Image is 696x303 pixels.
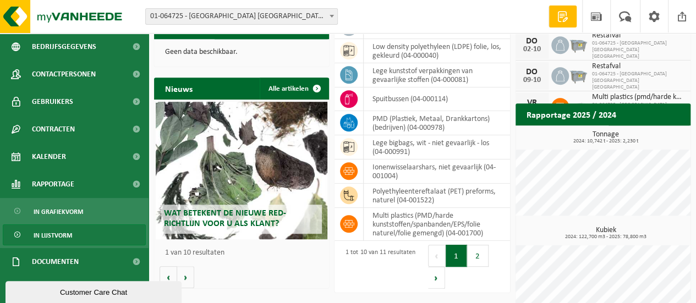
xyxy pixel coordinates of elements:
a: Alle artikelen [260,78,328,100]
span: 01-064725 - [GEOGRAPHIC_DATA] [GEOGRAPHIC_DATA] [GEOGRAPHIC_DATA] [592,40,685,60]
span: Bedrijfsgegevens [32,33,96,60]
div: DO [521,68,543,76]
span: Wat betekent de nieuwe RED-richtlijn voor u als klant? [164,209,286,228]
button: Vorige [160,266,177,288]
span: Documenten [32,248,79,276]
button: 1 [446,245,467,267]
span: Restafval [592,62,685,71]
td: lege kunststof verpakkingen van gevaarlijke stoffen (04-000081) [364,63,509,87]
a: Wat betekent de nieuwe RED-richtlijn voor u als klant? [156,102,327,239]
span: In grafiekvorm [34,201,83,222]
td: PMD (Plastiek, Metaal, Drankkartons) (bedrijven) (04-000978) [364,111,509,135]
button: Previous [428,245,446,267]
p: Geen data beschikbaar. [165,48,318,56]
img: WB-2500-GAL-GY-01 [569,35,588,53]
td: ionenwisselaarshars, niet gevaarlijk (04-001004) [364,159,509,184]
button: Next [428,267,445,289]
span: 01-064725 - [GEOGRAPHIC_DATA] [GEOGRAPHIC_DATA] [GEOGRAPHIC_DATA] [592,71,685,91]
div: DO [521,37,543,46]
span: 01-064725 - BURG VINEGAR BELGIUM NV - STRIJTEM [145,8,338,25]
span: 2024: 10,742 t - 2025: 2,230 t [521,139,690,144]
span: 2024: 122,700 m3 - 2025: 78,800 m3 [521,234,690,240]
span: Multi plastics (pmd/harde kunststoffen/spanbanden/eps/folie naturel/folie gemeng... [592,93,685,102]
div: 1 tot 10 van 11 resultaten [340,244,415,290]
div: 02-10 [521,46,543,53]
div: 09-10 [521,76,543,84]
h3: Kubiek [521,227,690,240]
h2: Rapportage 2025 / 2024 [516,103,627,125]
span: Rapportage [32,170,74,198]
h2: Nieuws [154,78,204,99]
span: 01-064725 - BURG VINEGAR BELGIUM NV - STRIJTEM [146,9,337,24]
td: multi plastics (PMD/harde kunststoffen/spanbanden/EPS/folie naturel/folie gemengd) (04-001700) [364,208,509,241]
a: In lijstvorm [3,224,146,245]
span: Contracten [32,115,75,143]
span: Gebruikers [32,88,73,115]
td: lege bigbags, wit - niet gevaarlijk - los (04-000991) [364,135,509,159]
a: In grafiekvorm [3,201,146,222]
span: Product Shop [32,276,82,303]
button: 2 [467,245,489,267]
span: Restafval [592,31,685,40]
span: Contactpersonen [32,60,96,88]
iframe: chat widget [6,279,184,303]
td: Polyethyleentereftalaat (PET) preforms, naturel (04-001522) [364,184,509,208]
img: WB-2500-GAL-GY-01 [569,65,588,84]
span: In lijstvorm [34,225,72,246]
p: 1 van 10 resultaten [165,249,324,257]
h3: Tonnage [521,131,690,144]
td: spuitbussen (04-000114) [364,87,509,111]
img: LP-SK-00500-LPE-16 [569,96,588,115]
span: Kalender [32,143,66,170]
button: Volgende [177,266,194,288]
td: low density polyethyleen (LDPE) folie, los, gekleurd (04-000040) [364,39,509,63]
a: Bekijk rapportage [609,125,689,147]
